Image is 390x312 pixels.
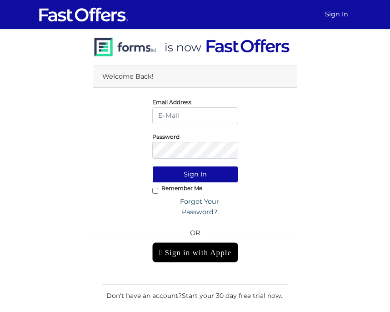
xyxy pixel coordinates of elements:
[93,66,297,88] div: Welcome Back!
[182,292,282,300] a: Start your 30 day free trial now.
[152,107,238,124] input: E-Mail
[102,284,288,301] div: Don't have an account? .
[152,242,238,262] div: Sign in with Apple
[152,136,180,138] label: Password
[161,193,238,221] a: Forgot Your Password?
[152,228,238,242] span: OR
[152,101,191,103] label: Email Address
[161,187,202,189] label: Remember Me
[152,166,238,183] button: Sign In
[321,5,352,23] a: Sign In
